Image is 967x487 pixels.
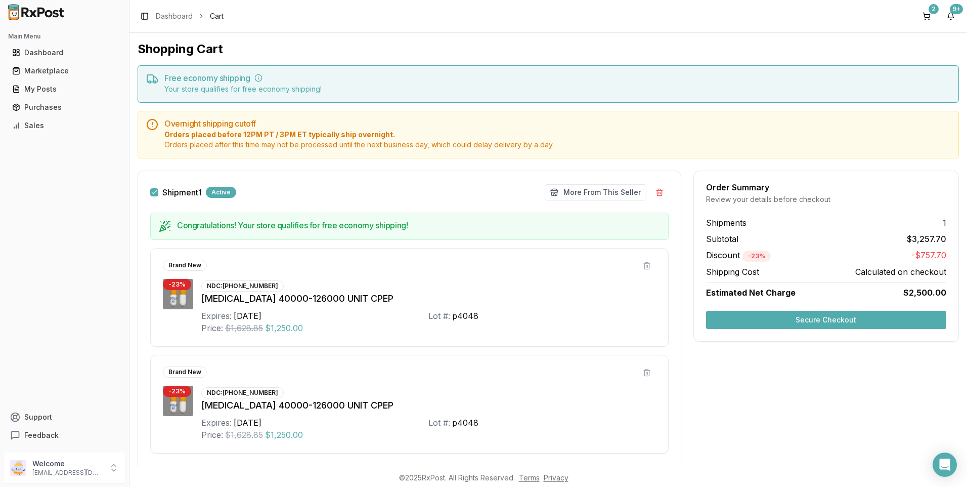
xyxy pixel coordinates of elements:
[943,217,946,229] span: 1
[943,8,959,24] button: 9+
[12,66,117,76] div: Marketplace
[234,417,261,429] div: [DATE]
[32,459,103,469] p: Welcome
[452,417,478,429] div: p4048
[12,84,117,94] div: My Posts
[163,279,193,309] img: Zenpep 40000-126000 UNIT CPEP
[544,473,568,482] a: Privacy
[164,140,950,150] span: Orders placed after this time may not be processed until the next business day, which could delay...
[706,311,946,329] button: Secure Checkout
[24,430,59,440] span: Feedback
[8,80,121,98] a: My Posts
[210,11,224,21] span: Cart
[225,429,263,441] span: $1,628.85
[201,280,284,292] div: NDC: [PHONE_NUMBER]
[164,119,950,128] h5: Overnight shipping cutoff
[425,466,493,476] div: Shipment Summary
[201,429,223,441] div: Price:
[177,221,660,229] h5: Congratulations! Your store qualifies for free economy shipping!
[201,292,656,306] div: [MEDICAL_DATA] 40000-126000 UNIT CPEP
[12,120,117,131] div: Sales
[12,102,117,112] div: Purchases
[4,426,125,444] button: Feedback
[4,81,125,97] button: My Posts
[706,250,771,260] span: Discount
[8,98,121,116] a: Purchases
[156,11,193,21] a: Dashboard
[163,260,207,271] div: Brand New
[8,116,121,135] a: Sales
[647,466,669,476] div: 2 items
[4,45,125,61] button: Dashboard
[265,429,303,441] span: $1,250.00
[903,287,946,299] span: $2,500.00
[8,62,121,80] a: Marketplace
[428,417,450,429] div: Lot #:
[4,4,69,20] img: RxPost Logo
[428,310,450,322] div: Lot #:
[4,63,125,79] button: Marketplace
[8,44,121,62] a: Dashboard
[265,322,303,334] span: $1,250.00
[4,99,125,115] button: Purchases
[234,310,261,322] div: [DATE]
[156,11,224,21] nav: breadcrumb
[918,8,935,24] button: 2
[12,48,117,58] div: Dashboard
[950,4,963,14] div: 9+
[706,194,946,205] div: Review your details before checkout
[452,310,478,322] div: p4048
[933,453,957,477] div: Open Intercom Messenger
[32,469,103,477] p: [EMAIL_ADDRESS][DOMAIN_NAME]
[706,288,796,298] span: Estimated Net Charge
[206,187,236,198] div: Active
[163,386,193,416] img: Zenpep 40000-126000 UNIT CPEP
[201,398,656,413] div: [MEDICAL_DATA] 40000-126000 UNIT CPEP
[706,217,746,229] span: Shipments
[907,233,946,245] span: $3,257.70
[150,466,393,476] div: Select shipping method on checkout
[742,251,771,262] div: - 23 %
[706,266,759,278] span: Shipping Cost
[201,417,232,429] div: Expires:
[201,310,232,322] div: Expires:
[163,367,207,378] div: Brand New
[929,4,939,14] div: 2
[855,266,946,278] span: Calculated on checkout
[201,387,284,398] div: NDC: [PHONE_NUMBER]
[225,322,263,334] span: $1,628.85
[201,322,223,334] div: Price:
[138,41,959,57] h1: Shopping Cart
[4,117,125,134] button: Sales
[545,184,646,200] button: More From This Seller
[706,183,946,191] div: Order Summary
[164,74,950,82] h5: Free economy shipping
[164,130,950,140] span: Orders placed before 12PM PT / 3PM ET typically ship overnight.
[8,32,121,40] h2: Main Menu
[706,233,738,245] span: Subtotal
[519,473,540,482] a: Terms
[911,249,946,262] span: -$757.70
[163,279,191,290] div: - 23 %
[163,386,191,397] div: - 23 %
[10,460,26,476] img: User avatar
[4,408,125,426] button: Support
[164,84,950,94] div: Your store qualifies for free economy shipping!
[162,188,202,196] label: Shipment 1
